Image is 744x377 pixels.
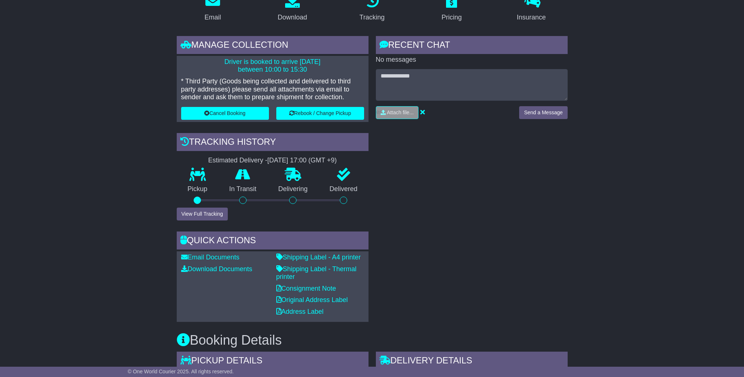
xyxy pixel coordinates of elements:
div: Tracking [359,12,384,22]
button: View Full Tracking [177,208,228,220]
p: Delivered [319,185,369,193]
a: Address Label [276,308,324,315]
div: Insurance [517,12,546,22]
button: Rebook / Change Pickup [276,107,364,120]
span: © One World Courier 2025. All rights reserved. [128,369,234,374]
button: Send a Message [519,106,567,119]
a: Shipping Label - A4 printer [276,254,361,261]
p: No messages [376,56,568,64]
p: In Transit [218,185,267,193]
a: Download Documents [181,265,252,273]
div: RECENT CHAT [376,36,568,56]
a: Consignment Note [276,285,336,292]
a: Original Address Label [276,296,348,304]
a: Email Documents [181,254,240,261]
div: Pricing [442,12,462,22]
div: Estimated Delivery - [177,157,369,165]
div: Email [204,12,221,22]
p: Driver is booked to arrive [DATE] between 10:00 to 15:30 [181,58,364,74]
p: Pickup [177,185,219,193]
div: Delivery Details [376,352,568,371]
div: Quick Actions [177,231,369,251]
p: Delivering [267,185,319,193]
div: [DATE] 17:00 (GMT +9) [267,157,337,165]
div: Tracking history [177,133,369,153]
div: Manage collection [177,36,369,56]
a: Shipping Label - Thermal printer [276,265,357,281]
p: * Third Party (Goods being collected and delivered to third party addresses) please send all atta... [181,78,364,101]
h3: Booking Details [177,333,568,348]
div: Pickup Details [177,352,369,371]
div: Download [278,12,307,22]
button: Cancel Booking [181,107,269,120]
